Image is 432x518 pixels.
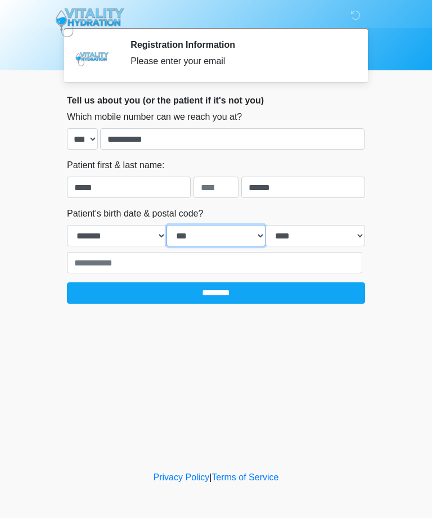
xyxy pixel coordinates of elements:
img: Agent Avatar [75,39,109,73]
a: Terms of Service [211,472,278,482]
h2: Tell us about you (or the patient if it's not you) [67,95,365,106]
a: | [209,472,211,482]
div: Please enter your email [130,55,348,68]
a: Privacy Policy [154,472,210,482]
label: Patient's birth date & postal code? [67,207,203,220]
img: Vitality Hydration Logo [56,8,124,37]
label: Which mobile number can we reach you at? [67,110,242,124]
label: Patient first & last name: [67,159,164,172]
